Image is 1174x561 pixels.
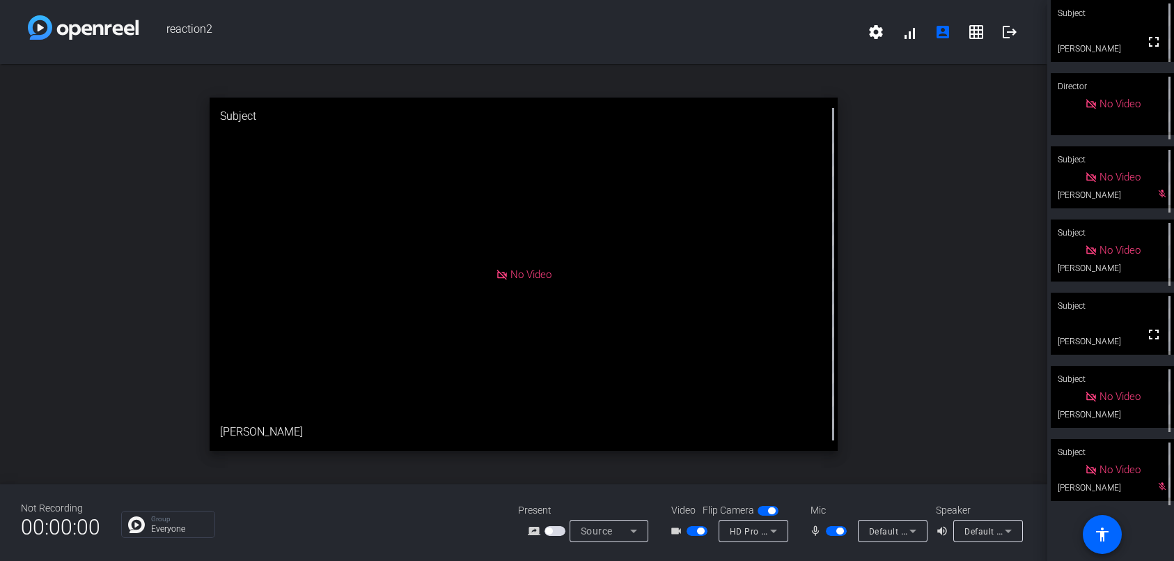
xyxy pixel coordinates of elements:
div: Mic [797,503,936,518]
mat-icon: fullscreen [1145,326,1162,343]
mat-icon: grid_on [968,24,985,40]
div: Present [518,503,657,518]
div: Subject [210,98,838,135]
span: No Video [1099,98,1141,110]
span: No Video [510,268,551,280]
mat-icon: videocam_outline [670,523,687,539]
span: 00:00:00 [21,510,100,544]
span: Default - Microphone (HD Pro Webcam C920) (046d:08e5) [869,525,1106,537]
p: Everyone [151,525,208,533]
span: Video [671,503,696,518]
mat-icon: settings [868,24,884,40]
div: Director [1051,73,1174,100]
mat-icon: logout [1001,24,1018,40]
div: Not Recording [21,501,100,516]
div: Subject [1051,220,1174,246]
span: No Video [1099,171,1141,183]
img: Chat Icon [128,516,145,533]
mat-icon: account_box [934,24,951,40]
span: HD Pro Webcam C920 (046d:08e5) [730,525,873,537]
span: No Video [1099,390,1141,403]
mat-icon: fullscreen [1145,33,1162,50]
mat-icon: volume_up [936,523,953,539]
img: white-gradient.svg [28,15,139,40]
span: reaction2 [139,15,859,49]
div: Subject [1051,366,1174,392]
mat-icon: accessibility [1094,526,1111,543]
div: Subject [1051,439,1174,466]
span: No Video [1099,244,1141,256]
div: Subject [1051,293,1174,319]
div: Speaker [936,503,1019,518]
button: signal_cellular_alt [893,15,926,49]
span: Source [581,525,613,537]
mat-icon: screen_share_outline [528,523,545,539]
span: Flip Camera [703,503,754,518]
mat-icon: mic_none [809,523,826,539]
p: Group [151,516,208,523]
div: Subject [1051,146,1174,173]
span: No Video [1099,463,1141,476]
